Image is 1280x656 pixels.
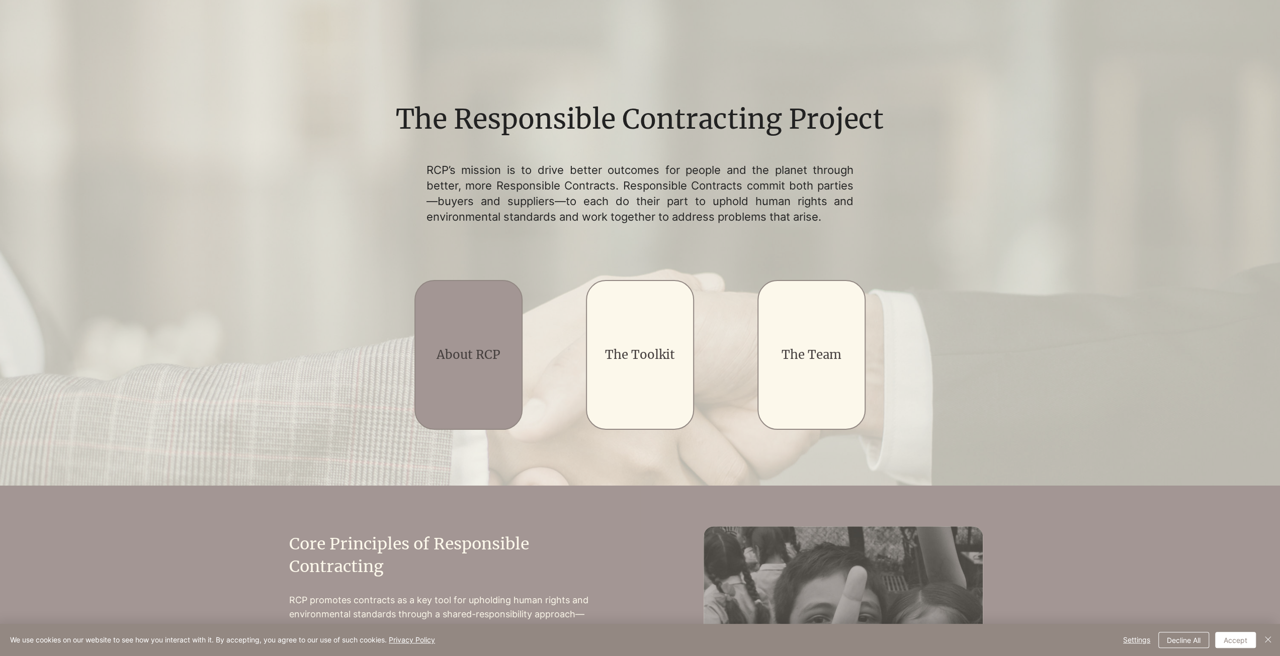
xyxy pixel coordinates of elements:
[389,635,435,644] a: Privacy Policy
[437,347,500,362] a: About RCP
[1123,632,1150,647] span: Settings
[1215,632,1256,648] button: Accept
[1262,633,1274,645] img: Close
[10,635,435,644] span: We use cookies on our website to see how you interact with it. By accepting, you agree to our use...
[388,101,891,139] h1: The Responsible Contracting Project
[1158,632,1209,648] button: Decline All
[1262,632,1274,648] button: Close
[782,347,841,362] a: The Team
[289,533,601,578] h2: Core Principles of Responsible Contracting
[426,162,854,224] p: RCP’s mission is to drive better outcomes for people and the planet through better, more Responsi...
[605,347,675,362] a: The Toolkit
